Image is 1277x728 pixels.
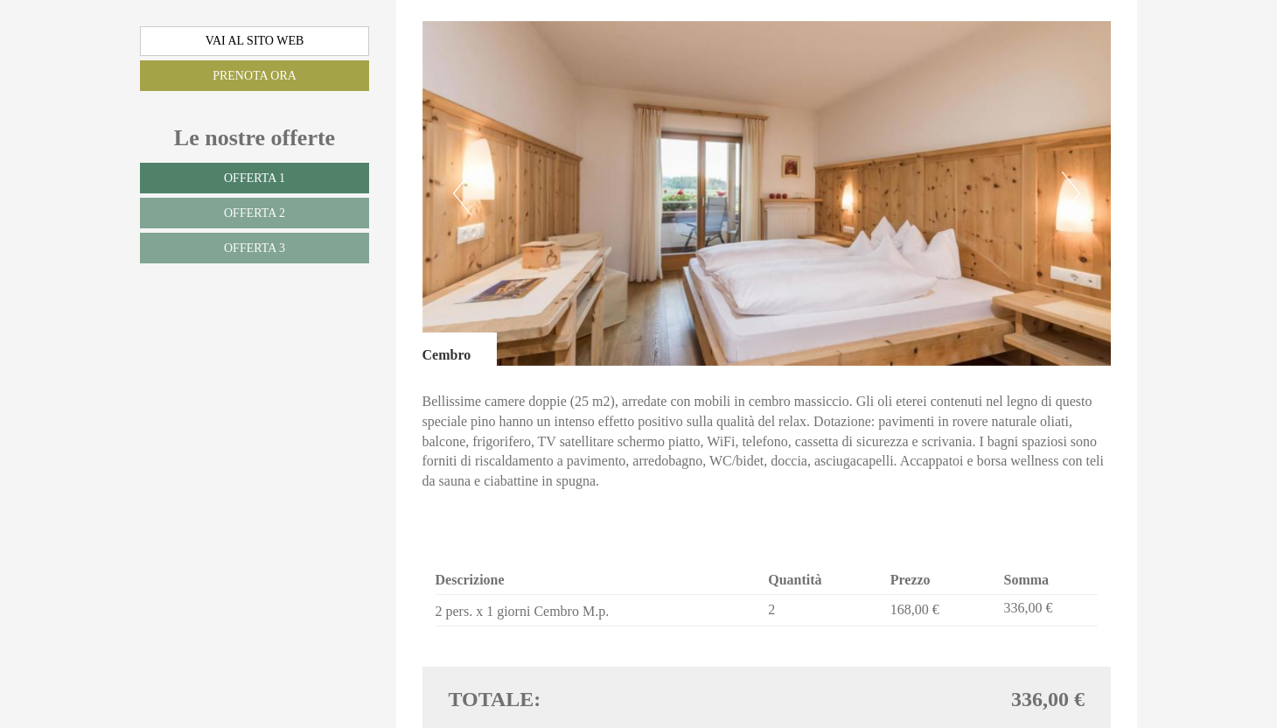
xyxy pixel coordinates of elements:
td: 2 pers. x 1 giorni Cembro M.p. [436,594,762,626]
td: 2 [761,594,883,626]
div: Totale: [436,684,767,714]
span: Offerta 2 [224,206,285,220]
th: Quantità [761,567,883,594]
th: Prezzo [883,567,997,594]
span: 336,00 € [1011,684,1085,714]
div: Le nostre offerte [140,122,369,154]
a: Vai al sito web [140,26,369,56]
button: Previous [453,171,471,215]
th: Somma [997,567,1098,594]
span: Offerta 1 [224,171,285,185]
a: Prenota ora [140,60,369,91]
td: 336,00 € [997,594,1098,626]
button: Next [1062,171,1080,215]
span: Offerta 3 [224,241,285,255]
span: 168,00 € [890,602,939,617]
p: Bellissime camere doppie (25 m2), arredate con mobili in cembro massiccio. Gli oli eterei contenu... [422,392,1112,492]
th: Descrizione [436,567,762,594]
div: Cembro [422,332,498,366]
img: image [422,21,1112,366]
